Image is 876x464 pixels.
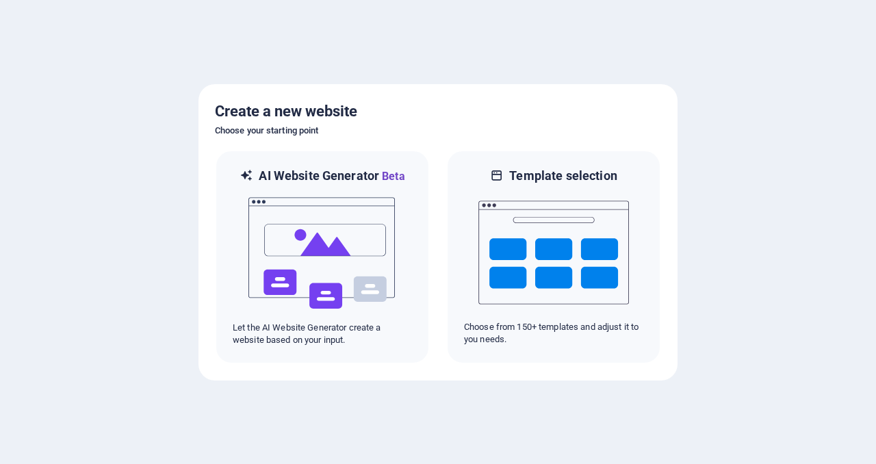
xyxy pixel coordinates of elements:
h6: Template selection [509,168,617,184]
p: Let the AI Website Generator create a website based on your input. [233,322,412,346]
p: Choose from 150+ templates and adjust it to you needs. [464,321,643,346]
div: Template selectionChoose from 150+ templates and adjust it to you needs. [446,150,661,364]
h6: Choose your starting point [215,123,661,139]
span: Beta [379,170,405,183]
h5: Create a new website [215,101,661,123]
h6: AI Website Generator [259,168,404,185]
img: ai [247,185,398,322]
div: AI Website GeneratorBetaaiLet the AI Website Generator create a website based on your input. [215,150,430,364]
